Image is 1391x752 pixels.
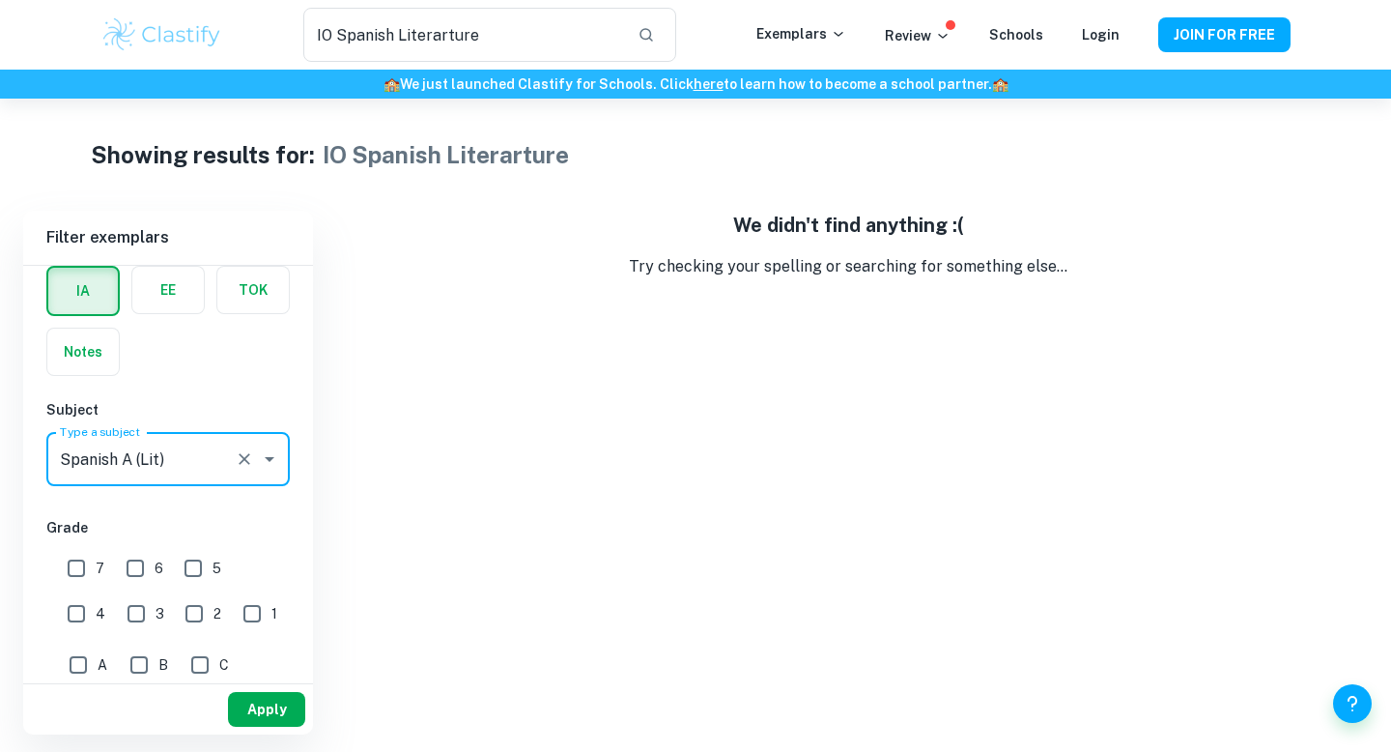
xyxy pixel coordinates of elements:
h6: Subject [46,399,290,420]
p: Review [885,25,951,46]
h1: Showing results for: [91,137,315,172]
input: Search for any exemplars... [303,8,622,62]
h6: Grade [46,517,290,538]
span: 1 [271,603,277,624]
button: TOK [217,267,289,313]
button: JOIN FOR FREE [1158,17,1291,52]
span: C [219,654,229,676]
span: 4 [96,603,105,624]
h6: We just launched Clastify for Schools. Click to learn how to become a school partner. [4,73,1387,95]
a: Schools [989,27,1043,43]
span: 3 [156,603,164,624]
label: Type a subject [60,423,140,440]
span: 5 [213,558,221,579]
button: Help and Feedback [1333,684,1372,723]
h6: Filter exemplars [23,211,313,265]
button: Notes [47,329,119,375]
img: Clastify logo [100,15,223,54]
span: 🏫 [383,76,400,92]
span: 2 [213,603,221,624]
a: Login [1082,27,1120,43]
button: EE [132,267,204,313]
p: Exemplars [756,23,846,44]
p: Try checking your spelling or searching for something else... [328,255,1368,278]
span: 7 [96,558,104,579]
span: 🏫 [992,76,1008,92]
button: Clear [231,446,258,473]
h1: IO Spanish Literarture [323,137,569,172]
a: here [694,76,724,92]
h5: We didn't find anything :( [328,211,1368,240]
button: IA [48,268,118,314]
span: B [158,654,168,676]
button: Apply [228,692,305,727]
button: Open [256,446,283,473]
span: A [98,654,107,676]
span: 6 [155,558,163,579]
